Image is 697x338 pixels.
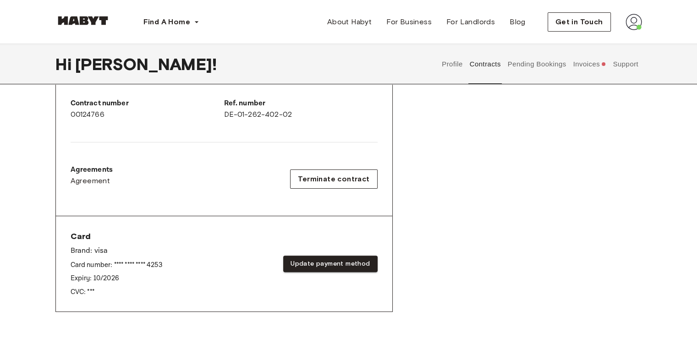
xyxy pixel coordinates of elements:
a: Blog [502,13,533,31]
div: 00124766 [71,98,224,120]
span: Hi [55,55,75,74]
span: For Business [386,16,432,27]
button: Pending Bookings [506,44,567,84]
span: Find A Home [143,16,190,27]
span: About Habyt [327,16,372,27]
p: Expiry: 10 / 2026 [71,273,162,283]
img: Habyt [55,16,110,25]
button: Support [612,44,640,84]
span: [PERSON_NAME] ! [75,55,217,74]
div: DE-01-262-402-02 [224,98,378,120]
span: Agreement [71,175,110,186]
button: Terminate contract [290,169,377,189]
a: For Business [379,13,439,31]
a: Agreement [71,175,113,186]
div: user profile tabs [439,44,642,84]
a: For Landlords [439,13,502,31]
span: Card [71,231,162,242]
p: Agreements [71,164,113,175]
span: For Landlords [446,16,495,27]
p: Contract number [71,98,224,109]
span: Terminate contract [298,174,369,185]
button: Profile [441,44,464,84]
button: Invoices [572,44,607,84]
button: Get in Touch [548,12,611,32]
button: Contracts [468,44,502,84]
a: About Habyt [320,13,379,31]
span: Get in Touch [555,16,603,27]
img: avatar [626,14,642,30]
p: Brand: visa [71,245,162,256]
button: Find A Home [136,13,207,31]
span: Blog [510,16,526,27]
button: Update payment method [283,256,377,273]
p: Ref. number [224,98,378,109]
